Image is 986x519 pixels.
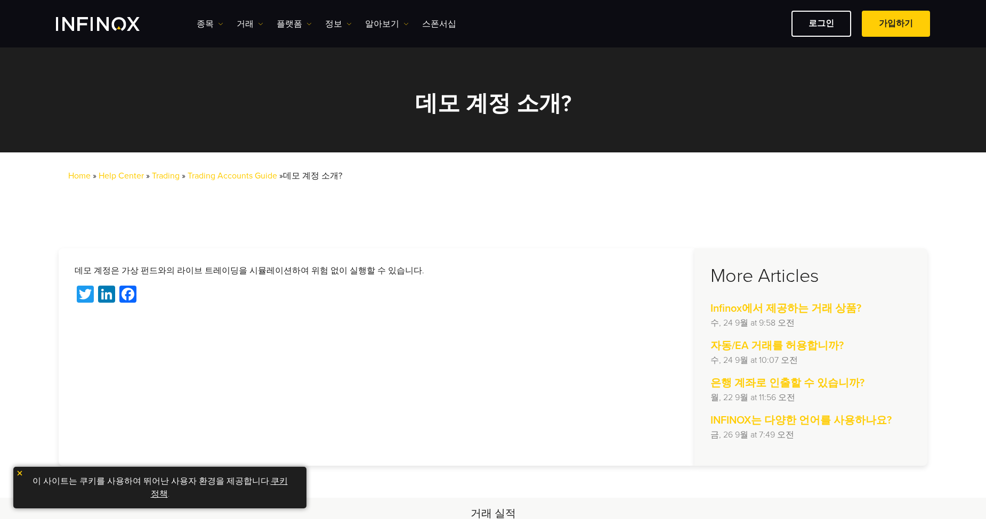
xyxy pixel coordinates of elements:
p: 금, 26 9월 at 7:49 오전 [710,428,912,441]
a: 거래 [237,18,263,30]
a: Facebook [117,286,139,306]
p: 수, 24 9월 at 10:07 오전 [710,354,912,367]
a: INFINOX는 다양한 언어를 사용하나요? 금, 26 9월 at 7:49 오전 [710,412,912,441]
p: 월, 22 9월 at 11:56 오전 [710,391,912,404]
a: INFINOX Logo [56,17,165,31]
a: Trading [152,171,180,181]
strong: Infinox에서 제공하는 거래 상품? [710,302,861,315]
span: » [146,171,342,181]
p: 이 사이트는 쿠키를 사용하여 뛰어난 사용자 환경을 제공합니다. . [19,472,301,503]
span: » [279,171,342,181]
strong: 자동/EA 거래를 허용합니까? [710,339,844,352]
span: » [182,171,342,181]
a: Infinox에서 제공하는 거래 상품? 수, 24 9월 at 9:58 오전 [710,301,912,329]
h3: More Articles [710,264,912,288]
span: 데모 계정 소개? [283,171,342,181]
a: 알아보기 [365,18,409,30]
a: Trading Accounts Guide [188,171,277,181]
a: Help Center [99,171,144,181]
h2: 데모 계정 소개? [253,90,733,117]
strong: INFINOX는 다양한 언어를 사용하나요? [710,414,892,427]
a: 플랫폼 [277,18,312,30]
a: 종목 [197,18,223,30]
a: 정보 [325,18,352,30]
a: Home [68,171,91,181]
a: 로그인 [791,11,851,37]
span: » [93,171,96,181]
a: 스폰서십 [422,18,456,30]
p: 데모 계정은 가상 펀드와의 라이브 트레이딩을 시뮬레이션하여 위험 없이 실행할 수 있습니다. [75,264,678,277]
a: Twitter [75,286,96,306]
img: yellow close icon [16,469,23,477]
a: LinkedIn [96,286,117,306]
a: 가입하기 [862,11,930,37]
a: 자동/EA 거래를 허용합니까? 수, 24 9월 at 10:07 오전 [710,338,912,367]
p: 수, 24 9월 at 9:58 오전 [710,317,912,329]
a: 은행 계좌로 인출할 수 있습니까? 월, 22 9월 at 11:56 오전 [710,375,912,404]
strong: 은행 계좌로 인출할 수 있습니까? [710,377,864,390]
